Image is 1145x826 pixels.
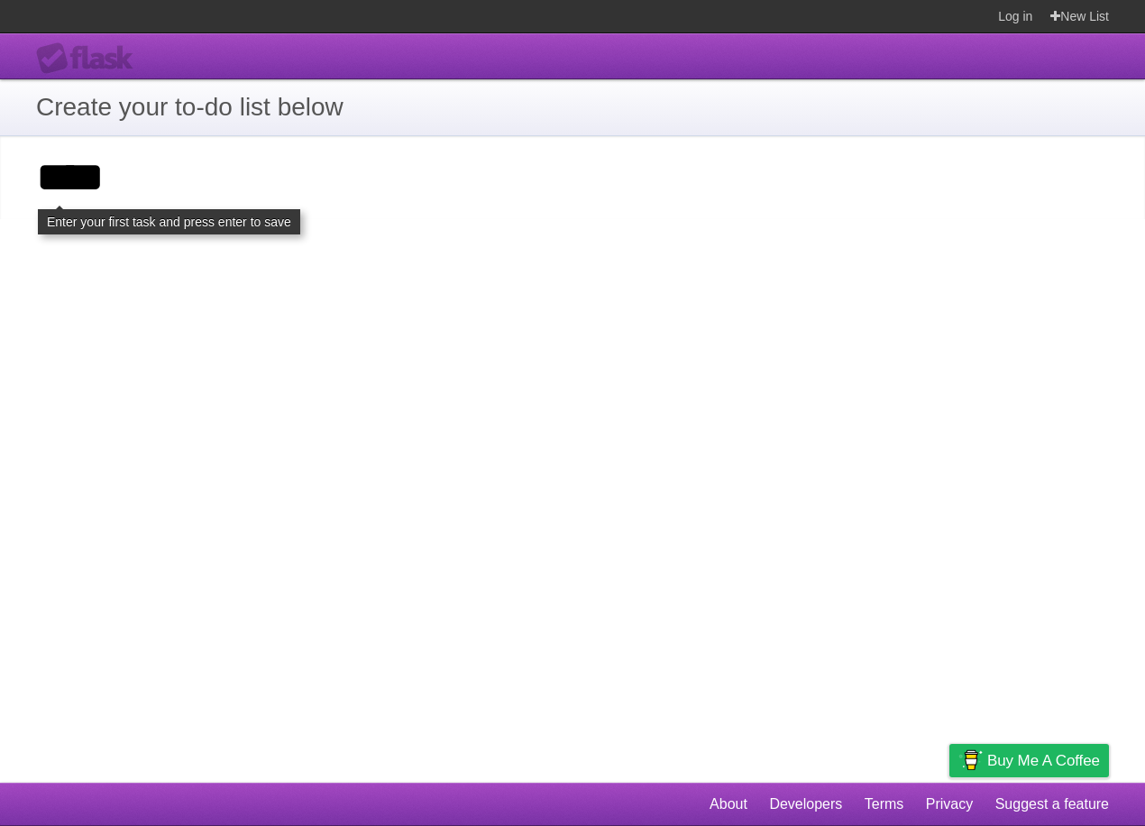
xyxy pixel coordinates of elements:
a: Developers [769,787,842,821]
span: Buy me a coffee [987,745,1100,776]
div: Flask [36,42,144,75]
a: Privacy [926,787,973,821]
img: Buy me a coffee [958,745,983,776]
a: About [710,787,747,821]
h1: Create your to-do list below [36,88,1109,126]
a: Buy me a coffee [949,744,1109,777]
a: Suggest a feature [995,787,1109,821]
a: Terms [865,787,904,821]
